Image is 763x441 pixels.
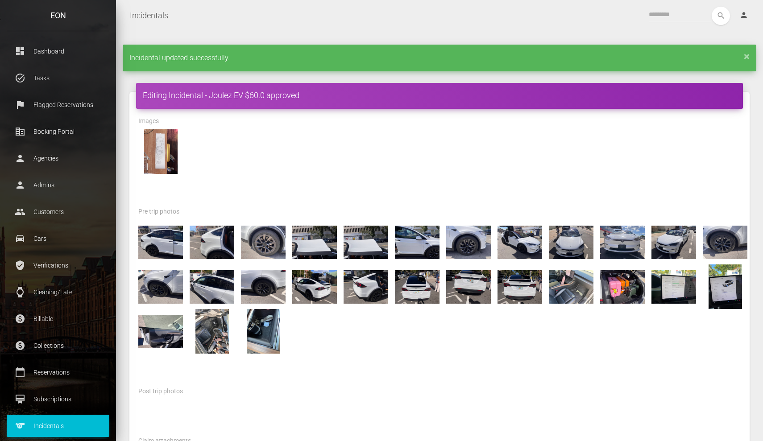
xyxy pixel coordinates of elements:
p: Billable [13,312,103,326]
img: 3c69d410-525b-4782-94a3-1bb29e1b1616_4A8CD90E-E6FB-45AE-98D8-65EF1E080A12_L0_001_1756669266.97051... [395,220,440,264]
p: Flagged Reservations [13,98,103,111]
img: 34d559b7-e370-43f4-86a5-11daceee3af6_38702ED3-6388-4A76-9079-8B3D3491D76C_L0_001_1756669266.39437... [344,220,388,264]
img: 488cb25a-6a9a-4d49-8100-645afb8d78ab_BF17A561-AEC8-4B32-8F15-13A4D1C61EA8_L0_001_1756669272.99665... [241,309,286,354]
img: c5417e4b-7868-459a-866f-f7b1881fcdfc_0AA1FD86-1E4B-417D-8C36-0CD86D9AC51E_L0_001_1756669270.49153... [138,309,183,354]
a: sports Incidentals [7,415,109,437]
i: person [739,11,748,20]
a: person Agencies [7,147,109,169]
a: people Customers [7,201,109,223]
img: b2983d21-4e98-4f60-8660-90938d60c75c_D7E60664-7C79-4A90-9822-6E46971F7691_L0_001_1756669268.85189... [241,264,286,309]
img: 601cdf45-0244-4c99-a5ba-ac53e38e1f24_38692821-6F4B-4C15-9EBE-F459CB1463D6_L0_001_1756669524.78147... [651,264,696,309]
a: person Admins [7,174,109,196]
img: b7a744d7-1496-460a-b2f2-9993ac5ca599_0EC5038E-2A1D-4387-9809-BB4D66666571_L0_001_1756669267.71634... [549,220,593,264]
img: 3abb286a-0d18-4d0a-9209-1aa042a16268_391876F1-5523-4D70-AAE7-5EEC4F3B1597_L0_001_1756669269.37847... [395,264,440,309]
img: IMG_2864.jpg [138,129,183,174]
a: card_membership Subscriptions [7,388,109,410]
p: Verifications [13,259,103,272]
img: 9463a386-4b85-47c7-a37c-779ba57e67ad_0A90AB62-1715-48FE-B09E-7BBE98F0A4E9_L0_001_1756669268.32203... [703,220,747,264]
p: Tasks [13,71,103,85]
a: dashboard Dashboard [7,40,109,62]
p: Subscriptions [13,392,103,406]
a: × [744,54,750,59]
img: 1ea2900e-a94e-4e91-837b-5064707460a2_F580ADF8-3155-47D4-9190-D552ED138743_L0_001_1756669266.70353... [241,220,286,264]
h4: Editing Incidental - Joulez EV $60.0 approved [143,90,736,101]
img: be55fef4-6655-4bcf-b9d9-8333e397a58a_EF2F659A-C53B-4E35-BA57-3CEA2F73B59F_L0_001_1756669269.10285... [292,264,337,309]
img: da99ee26-bb29-4db4-bfd9-1c12e83a27a6_1A4329E2-498A-4FCB-A84A-B410C5D89BAE_L0_001_1756669267.97621... [600,220,645,264]
div: Incidental updated successfully. [123,45,756,71]
a: paid Collections [7,334,109,357]
img: 3daf09bb-456f-4420-97cc-12616ec610ba_48BCF53E-67C2-430B-8445-CCB3083C7628_L0_001_1756669267.21628... [446,220,491,264]
a: person [733,7,756,25]
img: 34d559b7-e370-43f4-86a5-11daceee3af6_38702ED3-6388-4A76-9079-8B3D3491D76C_L0_001_1756669266.39437... [292,220,337,264]
a: Incidentals [130,4,168,27]
a: paid Billable [7,308,109,330]
img: af838ace-82d5-427e-b97d-7beb9f58eaaf_5F1B9FF9-F429-4857-B3D7-D295E16FA041_L0_001_1756669269.34969... [344,264,388,309]
a: corporate_fare Booking Portal [7,120,109,143]
p: Agencies [13,152,103,165]
p: Reservations [13,366,103,379]
a: verified_user Verifications [7,254,109,276]
img: 1627ef7a-4673-45dc-b005-53f64b703ea2_41CF921D-DD99-4F83-9158-30F4A3D8C3BE_L0_001_1756669270.52934... [190,309,234,354]
a: watch Cleaning/Late [7,281,109,303]
button: search [712,7,730,25]
img: 5f21b329-0293-4fb7-bbde-0ed63d783373_4A4B8837-8A29-45BC-98F1-F3372ABF5566_L0_001_1756669269.67517... [498,264,542,309]
img: 44301a96-36f5-41bb-b927-9cd711000479_453A5457-A52B-4805-89C9-65F63064FC6F_L0_001_1756669270.17469... [600,264,645,309]
p: Collections [13,339,103,352]
img: 2e8e9620-fe99-4927-846d-5af1520d77bf_B41B817D-99AB-4C5D-9144-BA47D35DD447_L0_001_1756669528.03093... [703,264,747,309]
img: 08433f3b-2c58-4f05-b8cf-948d23dcbb12_994B61BB-6808-4D42-A147-E102A1E94DEA_L0_001_1756669269.92969... [549,264,593,309]
a: calendar_today Reservations [7,361,109,383]
img: 855b27eb-5808-4adf-beea-b41751a44b8f_165CF97E-4CDF-445E-8A6F-D10E974F4EE8_L0_001_1756669268.57773... [138,264,183,309]
label: Post trip photos [138,387,183,396]
p: Booking Portal [13,125,103,138]
img: 78785653-7c78-4fef-bb90-f609704ade0c_0FFC79C5-A007-4295-8AE3-0F2BF44B46ED_L0_001_1756669268.23708... [651,220,696,264]
p: Cars [13,232,103,245]
img: 758ff304-5a8f-4393-b31d-2a340ad569ca_A0BED85F-3A09-486D-845D-E71232E3A4DE_L0_001_1756669269.41573... [446,264,491,309]
p: Admins [13,178,103,192]
a: drive_eta Cars [7,227,109,250]
a: task_alt Tasks [7,67,109,89]
img: 13112158-c389-4c99-9358-0071a1336d90_0BC7150A-B35F-4DC5-A746-0652C2DE0A45_L0_001_1756669268.60614... [190,264,234,309]
p: Customers [13,205,103,218]
label: Images [138,117,159,126]
img: 7d43a9a8-1278-4278-8c31-4d22ffdce1b2_D089DF15-368E-4253-8B02-81DDCDDD373F_L0_001_1756669267.47174... [498,220,542,264]
a: flag Flagged Reservations [7,94,109,116]
p: Incidentals [13,419,103,433]
label: Pre trip photos [138,207,179,216]
img: 5e21f9ad-fab0-4ba1-9dc2-66f9043ef3a0_2E23A9AE-12BC-4CAF-A0AE-3B63793E2EFD_L0_001_1756669266.09032... [138,220,183,264]
img: 5e6543ad-5d96-4a83-84a7-bc6f1b73de12_818A6B5F-8AF1-4B45-A8DF-2F81806E0A24_L0_001_1756669266.43701... [190,220,234,264]
p: Dashboard [13,45,103,58]
p: Cleaning/Late [13,285,103,299]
